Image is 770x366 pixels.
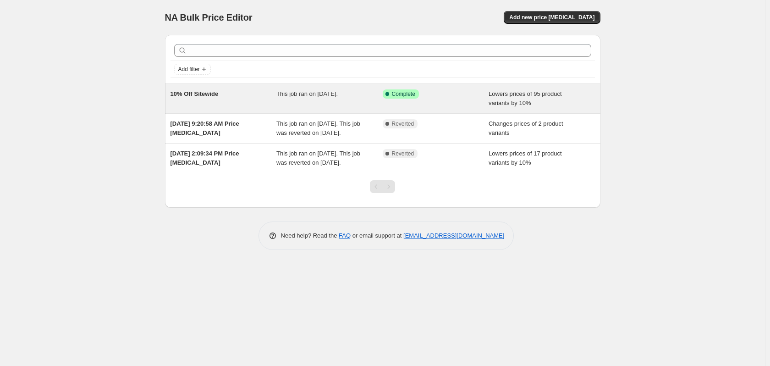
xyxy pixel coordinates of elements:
[489,120,563,136] span: Changes prices of 2 product variants
[276,90,338,97] span: This job ran on [DATE].
[489,90,562,106] span: Lowers prices of 95 product variants by 10%
[509,14,594,21] span: Add new price [MEDICAL_DATA]
[351,232,403,239] span: or email support at
[504,11,600,24] button: Add new price [MEDICAL_DATA]
[339,232,351,239] a: FAQ
[174,64,211,75] button: Add filter
[403,232,504,239] a: [EMAIL_ADDRESS][DOMAIN_NAME]
[489,150,562,166] span: Lowers prices of 17 product variants by 10%
[392,150,414,157] span: Reverted
[276,120,360,136] span: This job ran on [DATE]. This job was reverted on [DATE].
[178,66,200,73] span: Add filter
[392,90,415,98] span: Complete
[170,120,239,136] span: [DATE] 9:20:58 AM Price [MEDICAL_DATA]
[392,120,414,128] span: Reverted
[370,180,395,193] nav: Pagination
[281,232,339,239] span: Need help? Read the
[170,90,219,97] span: 10% Off Sitewide
[276,150,360,166] span: This job ran on [DATE]. This job was reverted on [DATE].
[165,12,253,22] span: NA Bulk Price Editor
[170,150,239,166] span: [DATE] 2:09:34 PM Price [MEDICAL_DATA]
